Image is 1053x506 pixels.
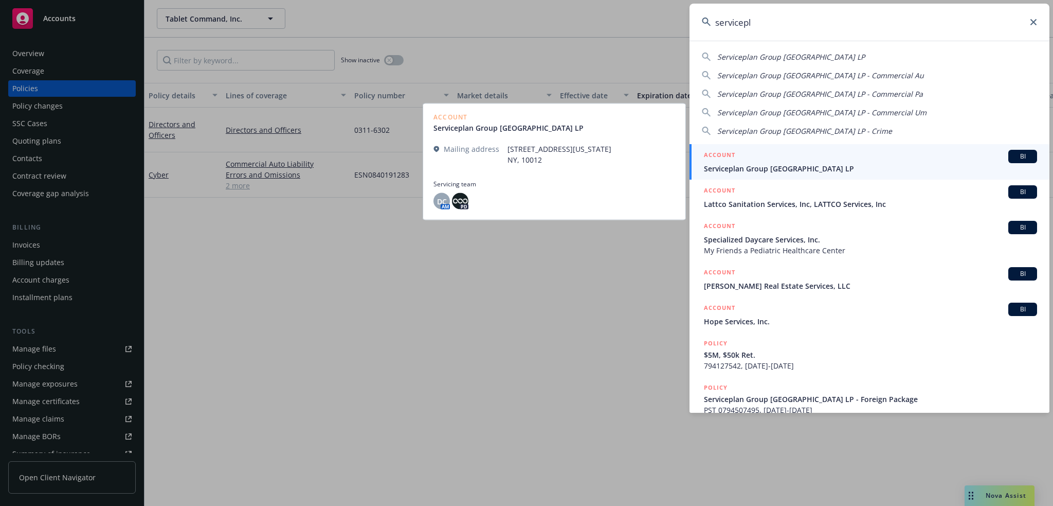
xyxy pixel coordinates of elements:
[689,377,1049,421] a: POLICYServiceplan Group [GEOGRAPHIC_DATA] LP - Foreign PackagePST 0794507495, [DATE]-[DATE]
[704,405,1037,415] span: PST 0794507495, [DATE]-[DATE]
[704,303,735,315] h5: ACCOUNT
[704,185,735,198] h5: ACCOUNT
[1012,152,1033,161] span: BI
[704,382,728,393] h5: POLICY
[704,281,1037,291] span: [PERSON_NAME] Real Estate Services, LLC
[689,333,1049,377] a: POLICY$5M, $50k Ret.794127542, [DATE]-[DATE]
[704,350,1037,360] span: $5M, $50k Ret.
[689,261,1049,297] a: ACCOUNTBI[PERSON_NAME] Real Estate Services, LLC
[689,180,1049,215] a: ACCOUNTBILattco Sanitation Services, Inc, LATTCO Services, Inc
[704,199,1037,210] span: Lattco Sanitation Services, Inc, LATTCO Services, Inc
[704,267,735,280] h5: ACCOUNT
[717,52,865,62] span: Serviceplan Group [GEOGRAPHIC_DATA] LP
[689,144,1049,180] a: ACCOUNTBIServiceplan Group [GEOGRAPHIC_DATA] LP
[689,215,1049,261] a: ACCOUNTBISpecialized Daycare Services, Inc.My Friends a Pediatric Healthcare Center
[1012,223,1033,232] span: BI
[704,221,735,233] h5: ACCOUNT
[704,394,1037,405] span: Serviceplan Group [GEOGRAPHIC_DATA] LP - Foreign Package
[717,89,923,99] span: Serviceplan Group [GEOGRAPHIC_DATA] LP - Commercial Pa
[704,338,728,348] h5: POLICY
[704,316,1037,327] span: Hope Services, Inc.
[1012,269,1033,278] span: BI
[689,297,1049,333] a: ACCOUNTBIHope Services, Inc.
[717,108,927,117] span: Serviceplan Group [GEOGRAPHIC_DATA] LP - Commercial Um
[1012,187,1033,197] span: BI
[704,234,1037,245] span: Specialized Daycare Services, Inc.
[1012,305,1033,314] span: BI
[704,150,735,162] h5: ACCOUNT
[717,71,924,80] span: Serviceplan Group [GEOGRAPHIC_DATA] LP - Commercial Au
[704,360,1037,371] span: 794127542, [DATE]-[DATE]
[704,245,1037,256] span: My Friends a Pediatric Healthcare Center
[717,126,892,136] span: Serviceplan Group [GEOGRAPHIC_DATA] LP - Crime
[689,4,1049,41] input: Search...
[704,163,1037,174] span: Serviceplan Group [GEOGRAPHIC_DATA] LP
